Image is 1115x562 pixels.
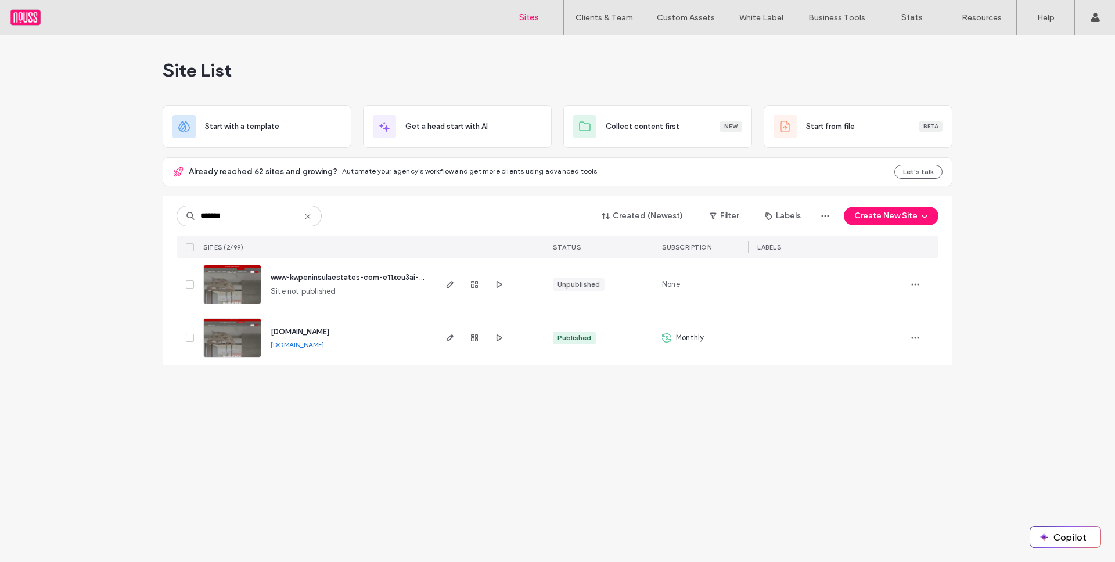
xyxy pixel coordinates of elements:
[662,279,680,290] span: None
[363,105,552,148] div: Get a head start with AI
[271,340,324,349] a: [DOMAIN_NAME]
[676,332,704,344] span: Monthly
[894,165,943,179] button: Let's talk
[27,8,51,19] span: Help
[271,286,336,297] span: Site not published
[553,243,581,251] span: STATUS
[163,59,232,82] span: Site List
[1030,527,1100,547] button: Copilot
[592,207,693,225] button: Created (Newest)
[698,207,750,225] button: Filter
[519,12,539,23] label: Sites
[189,166,337,178] span: Already reached 62 sites and growing?
[203,243,243,251] span: SITES (2/99)
[606,121,679,132] span: Collect content first
[806,121,855,132] span: Start from file
[962,13,1002,23] label: Resources
[205,121,279,132] span: Start with a template
[755,207,811,225] button: Labels
[739,13,783,23] label: White Label
[844,207,938,225] button: Create New Site
[557,279,600,290] div: Unpublished
[764,105,952,148] div: Start from fileBeta
[163,105,351,148] div: Start with a template
[342,167,598,175] span: Automate your agency's workflow and get more clients using advanced tools
[808,13,865,23] label: Business Tools
[1037,13,1055,23] label: Help
[657,13,715,23] label: Custom Assets
[576,13,633,23] label: Clients & Team
[720,121,742,132] div: New
[901,12,923,23] label: Stats
[557,333,591,343] div: Published
[919,121,943,132] div: Beta
[271,327,329,336] a: [DOMAIN_NAME]
[662,243,711,251] span: SUBSCRIPTION
[563,105,752,148] div: Collect content firstNew
[757,243,781,251] span: LABELS
[271,273,425,282] a: www-kwpeninsulaestates-com-e11xeu3ai-v1
[405,121,488,132] span: Get a head start with AI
